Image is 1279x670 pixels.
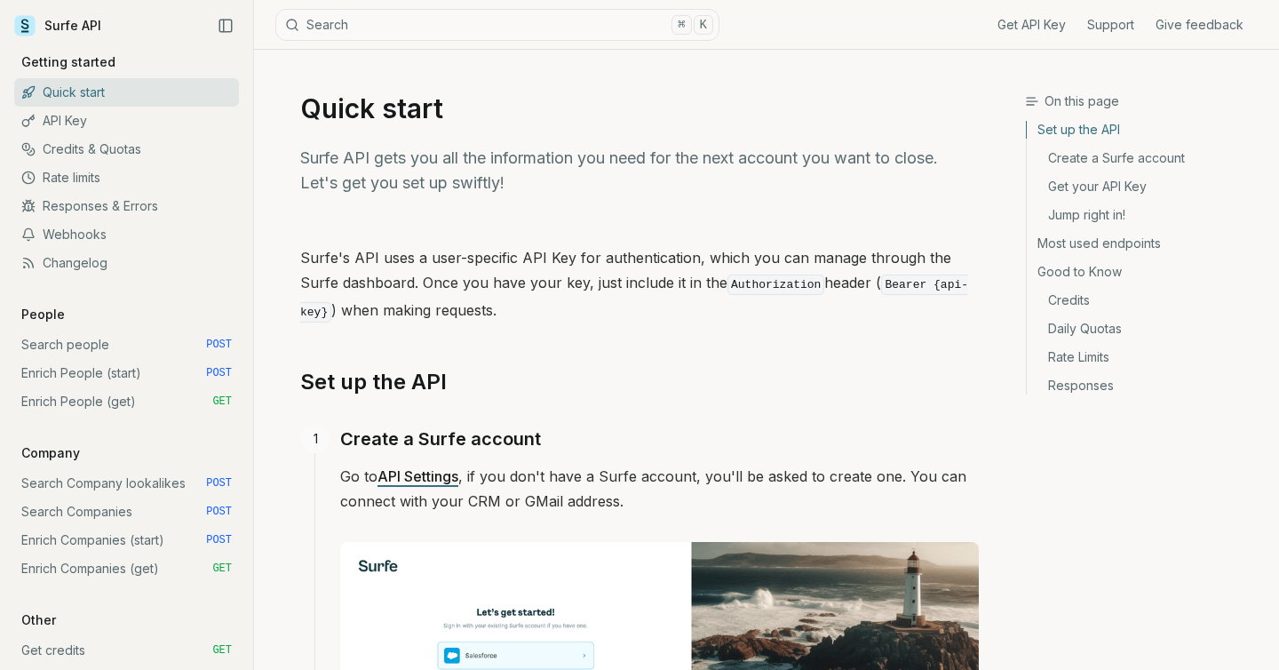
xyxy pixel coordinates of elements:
[1025,92,1265,110] h3: On this page
[1027,315,1265,343] a: Daily Quotas
[340,464,979,514] p: Go to , if you don't have a Surfe account, you'll be asked to create one. You can connect with yo...
[377,467,458,485] a: API Settings
[997,16,1066,34] a: Get API Key
[14,192,239,220] a: Responses & Errors
[14,611,63,629] p: Other
[14,387,239,416] a: Enrich People (get) GET
[14,249,239,277] a: Changelog
[212,643,232,658] span: GET
[206,338,232,352] span: POST
[1027,144,1265,172] a: Create a Surfe account
[212,12,239,39] button: Collapse Sidebar
[206,505,232,519] span: POST
[1027,371,1265,395] a: Responses
[1027,343,1265,371] a: Rate Limits
[14,554,239,583] a: Enrich Companies (get) GET
[14,359,239,387] a: Enrich People (start) POST
[14,164,239,192] a: Rate limits
[300,368,447,396] a: Set up the API
[1027,258,1265,286] a: Good to Know
[14,526,239,554] a: Enrich Companies (start) POST
[206,533,232,547] span: POST
[206,476,232,491] span: POST
[14,12,101,39] a: Surfe API
[14,636,239,665] a: Get credits GET
[1027,286,1265,315] a: Credits
[1027,121,1265,144] a: Set up the API
[14,469,239,498] a: Search Company lookalikes POST
[14,107,239,135] a: API Key
[14,78,239,107] a: Quick start
[340,425,541,453] a: Create a Surfe account
[14,53,123,71] p: Getting started
[727,275,824,295] code: Authorization
[300,92,979,124] h1: Quick start
[14,331,239,359] a: Search people POST
[1027,201,1265,229] a: Jump right in!
[1087,16,1134,34] a: Support
[14,444,87,462] p: Company
[14,220,239,249] a: Webhooks
[275,9,719,41] button: Search⌘K
[300,146,979,195] p: Surfe API gets you all the information you need for the next account you want to close. Let's get...
[212,562,232,576] span: GET
[212,395,232,409] span: GET
[1027,229,1265,258] a: Most used endpoints
[206,366,232,380] span: POST
[1027,172,1265,201] a: Get your API Key
[1156,16,1243,34] a: Give feedback
[671,15,691,35] kbd: ⌘
[14,135,239,164] a: Credits & Quotas
[14,306,72,323] p: People
[694,15,713,35] kbd: K
[14,498,239,526] a: Search Companies POST
[300,245,979,325] p: Surfe's API uses a user-specific API Key for authentication, which you can manage through the Sur...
